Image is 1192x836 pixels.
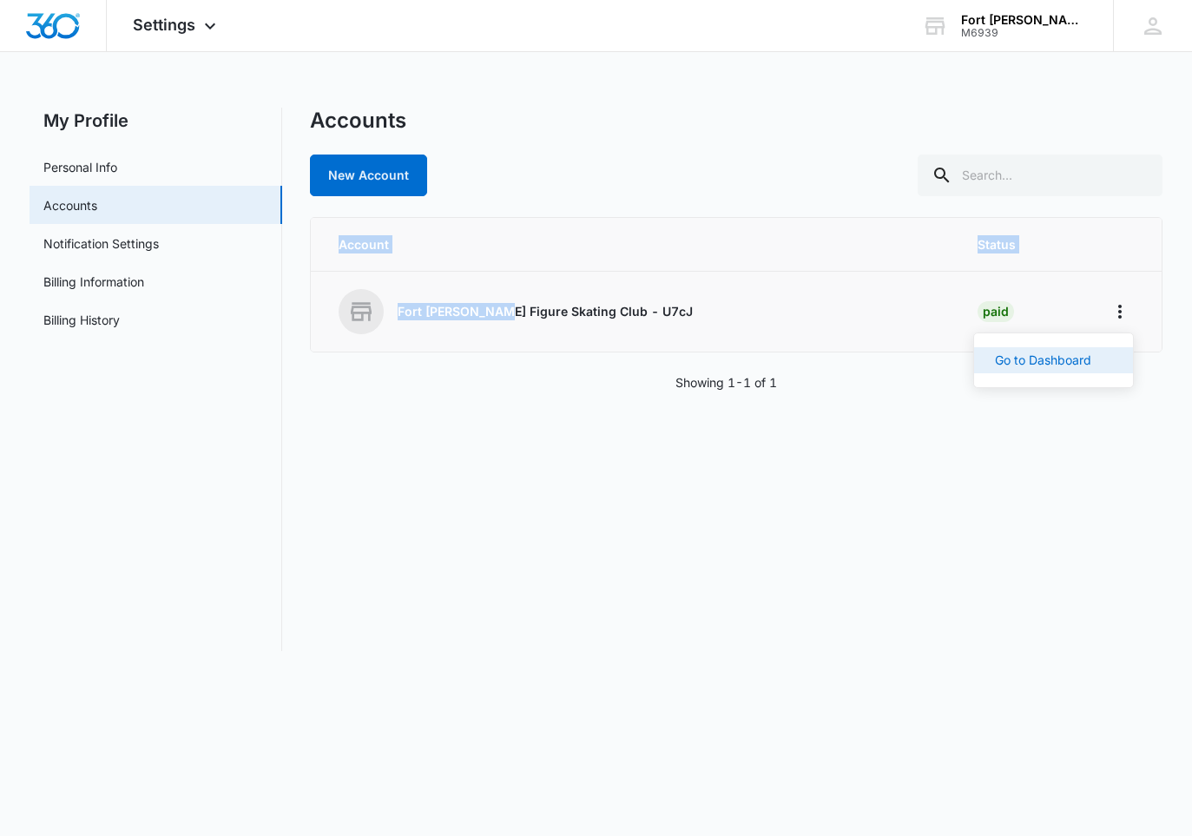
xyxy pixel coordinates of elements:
span: Account [339,235,936,253]
p: Fort [PERSON_NAME] Figure Skating Club - U7cJ [398,303,693,320]
button: Go to Dashboard [974,347,1133,373]
div: account id [961,27,1088,39]
a: Notification Settings [43,234,159,253]
h2: My Profile [30,108,282,134]
div: Paid [978,301,1014,322]
input: Search... [918,155,1162,196]
a: Accounts [43,196,97,214]
a: New Account [310,155,427,196]
a: Go to Dashboard [995,347,1112,373]
a: Personal Info [43,158,117,176]
div: account name [961,13,1088,27]
a: Billing History [43,311,120,329]
p: Showing 1-1 of 1 [675,373,777,392]
a: Billing Information [43,273,144,291]
span: Settings [133,16,195,34]
div: Go to Dashboard [995,354,1091,366]
span: Status [978,235,1064,253]
button: Home [1106,298,1134,326]
h1: Accounts [310,108,406,134]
